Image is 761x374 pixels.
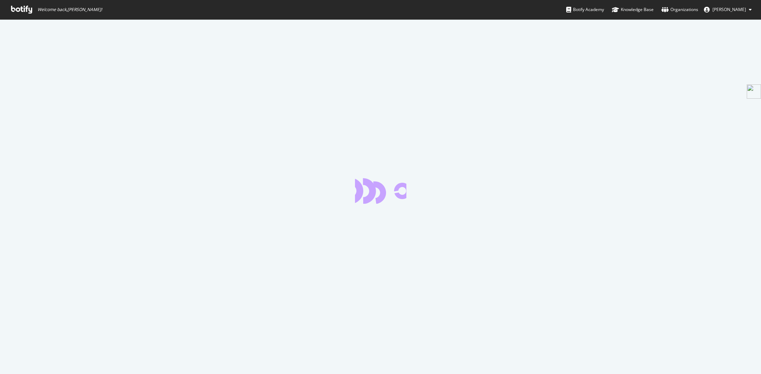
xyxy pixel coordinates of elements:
[37,7,102,12] span: Welcome back, [PERSON_NAME] !
[661,6,698,13] div: Organizations
[566,6,604,13] div: Botify Academy
[612,6,654,13] div: Knowledge Base
[747,84,761,99] img: side-widget.svg
[712,6,746,12] span: Matthew Edgar
[355,178,406,204] div: animation
[698,4,757,15] button: [PERSON_NAME]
